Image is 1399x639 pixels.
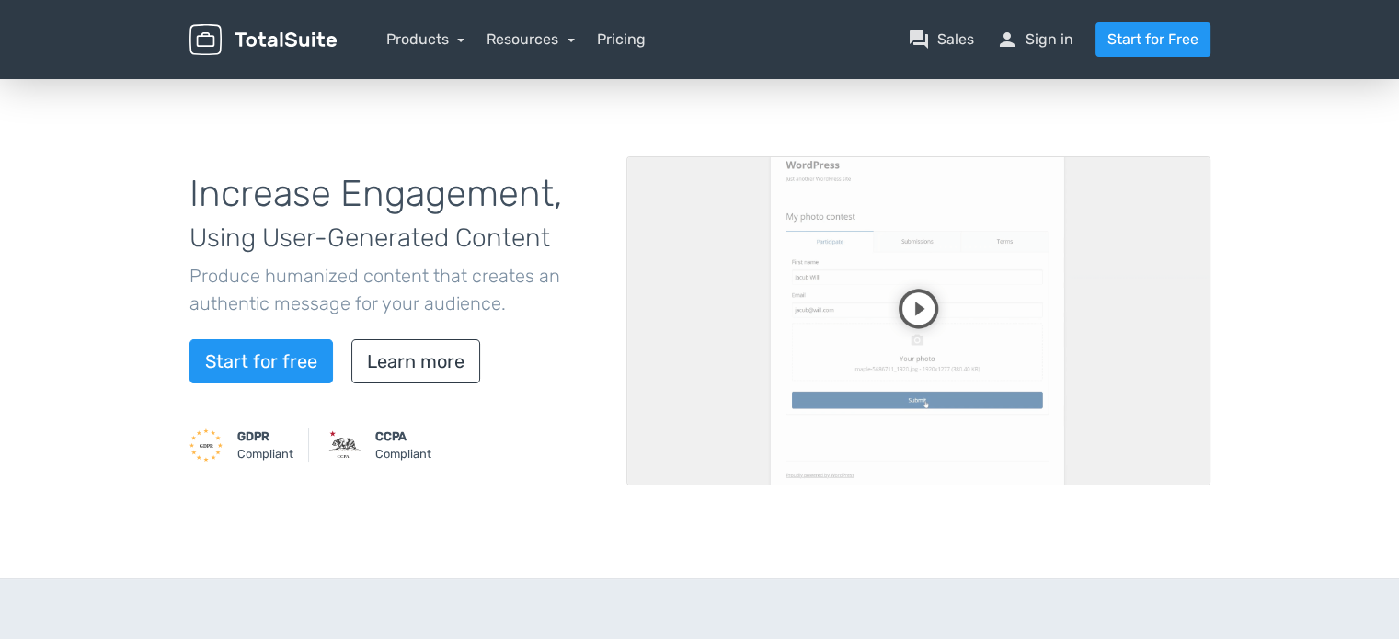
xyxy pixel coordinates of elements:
a: Learn more [351,339,480,383]
small: Compliant [375,428,431,462]
img: GDPR [189,428,223,462]
a: Pricing [597,29,646,51]
img: TotalSuite for WordPress [189,24,337,56]
a: Start for free [189,339,333,383]
a: Products [386,30,465,48]
span: Using User-Generated Content [189,223,550,253]
img: CCPA [327,428,361,462]
p: Produce humanized content that creates an authentic message for your audience. [189,262,599,317]
a: Resources [487,30,575,48]
strong: CCPA [375,429,407,443]
small: Compliant [237,428,293,462]
h1: Increase Engagement, [189,174,599,255]
a: personSign in [996,29,1073,51]
span: question_answer [908,29,930,51]
a: Start for Free [1095,22,1210,57]
strong: GDPR [237,429,269,443]
a: question_answerSales [908,29,974,51]
span: person [996,29,1018,51]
